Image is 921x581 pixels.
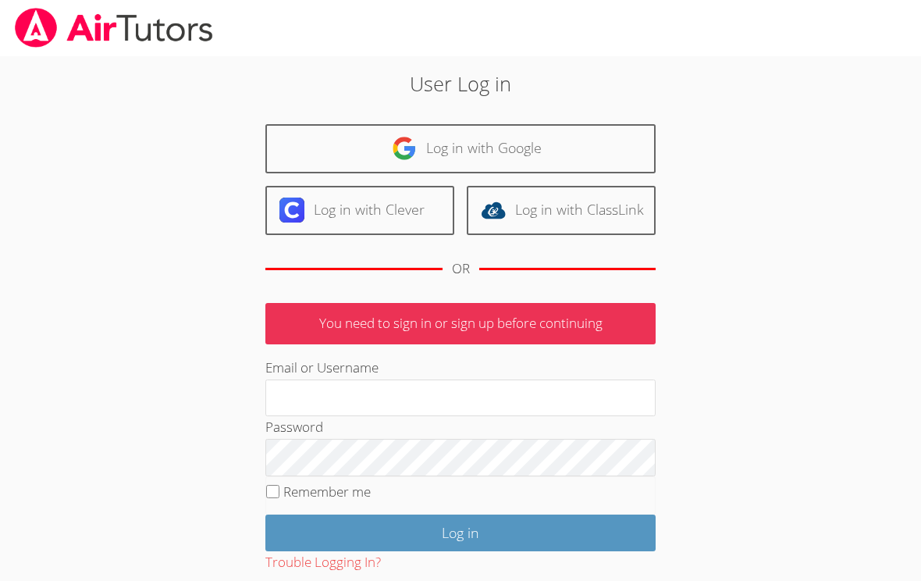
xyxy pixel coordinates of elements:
label: Email or Username [265,358,379,376]
input: Log in [265,515,656,551]
p: You need to sign in or sign up before continuing [265,303,656,344]
a: Log in with Clever [265,186,454,235]
img: classlink-logo-d6bb404cc1216ec64c9a2012d9dc4662098be43eaf13dc465df04b49fa7ab582.svg [481,198,506,223]
div: OR [452,258,470,280]
button: Trouble Logging In? [265,551,381,574]
h2: User Log in [212,69,709,98]
img: airtutors_banner-c4298cdbf04f3fff15de1276eac7730deb9818008684d7c2e4769d2f7ddbe033.png [13,8,215,48]
label: Password [265,418,323,436]
label: Remember me [283,483,371,501]
a: Log in with Google [265,124,656,173]
img: clever-logo-6eab21bc6e7a338710f1a6ff85c0baf02591cd810cc4098c63d3a4b26e2feb20.svg [279,198,304,223]
img: google-logo-50288ca7cdecda66e5e0955fdab243c47b7ad437acaf1139b6f446037453330a.svg [392,136,417,161]
a: Log in with ClassLink [467,186,656,235]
